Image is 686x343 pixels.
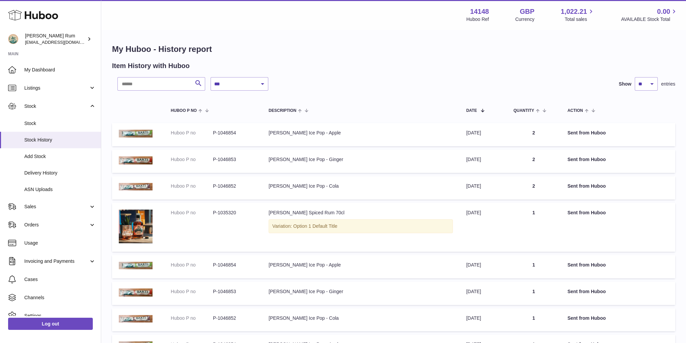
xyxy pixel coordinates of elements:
span: Quantity [514,108,534,113]
td: 2 [507,123,561,146]
span: Settings [24,313,96,319]
span: My Dashboard [24,67,96,73]
strong: GBP [520,7,534,16]
dd: P-1046854 [213,262,255,268]
span: ASN Uploads [24,186,96,193]
span: Total sales [565,16,595,23]
dt: Huboo P no [171,183,213,189]
img: 1749055394.jpg [119,156,153,164]
div: Variation: Option 1 Default Title [269,219,453,233]
img: B076VM3184.png [119,210,153,243]
a: 1,022.21 Total sales [561,7,595,23]
td: [DATE] [460,203,507,252]
td: [PERSON_NAME] Ice Pop - Cola [262,176,460,199]
span: Stock History [24,137,96,143]
td: [DATE] [460,123,507,146]
span: Orders [24,222,89,228]
span: Listings [24,85,89,91]
dt: Huboo P no [171,315,213,321]
div: Huboo Ref [466,16,489,23]
td: [DATE] [460,282,507,305]
span: Sales [24,204,89,210]
span: Delivery History [24,170,96,176]
td: [PERSON_NAME] Ice Pop - Ginger [262,150,460,173]
span: Cases [24,276,96,283]
dd: P-1046852 [213,315,255,321]
td: [DATE] [460,150,507,173]
td: [PERSON_NAME] Ice Pop - Apple [262,255,460,278]
dd: P-1035320 [213,210,255,216]
img: 1749055470.jpg [119,130,153,137]
dt: Huboo P no [171,210,213,216]
td: 1 [507,308,561,332]
td: [PERSON_NAME] Spiced Rum 70cl [262,203,460,252]
span: Add Stock [24,153,96,160]
td: [PERSON_NAME] Ice Pop - Cola [262,308,460,332]
span: AVAILABLE Stock Total [621,16,678,23]
span: Stock [24,120,96,127]
dt: Huboo P no [171,288,213,295]
td: [PERSON_NAME] Ice Pop - Ginger [262,282,460,305]
label: Show [619,81,631,87]
span: 1,022.21 [561,7,587,16]
td: [PERSON_NAME] Ice Pop - Apple [262,123,460,146]
td: [DATE] [460,255,507,278]
a: Log out [8,318,93,330]
td: [DATE] [460,176,507,199]
img: 1749055470.jpg [119,262,153,269]
dd: P-1046852 [213,183,255,189]
span: Huboo P no [171,108,197,113]
td: 1 [507,255,561,278]
span: [EMAIL_ADDRESS][DOMAIN_NAME] [25,39,99,45]
strong: Sent from Huboo [568,262,606,268]
span: 0.00 [657,7,670,16]
strong: Sent from Huboo [568,157,606,162]
span: Usage [24,240,96,246]
td: 1 [507,282,561,305]
img: 141481749055497.jpg [119,183,153,190]
span: Description [269,108,296,113]
strong: Sent from Huboo [568,183,606,189]
dt: Huboo P no [171,130,213,136]
td: 2 [507,150,561,173]
span: Stock [24,103,89,110]
dt: Huboo P no [171,156,213,163]
dd: P-1046853 [213,156,255,163]
img: mail@bartirum.wales [8,34,18,44]
strong: Sent from Huboo [568,289,606,294]
span: Channels [24,294,96,301]
span: entries [661,81,675,87]
strong: 14148 [470,7,489,16]
span: Date [466,108,477,113]
strong: Sent from Huboo [568,210,606,215]
div: [PERSON_NAME] Rum [25,33,86,45]
dd: P-1046854 [213,130,255,136]
a: 0.00 AVAILABLE Stock Total [621,7,678,23]
strong: Sent from Huboo [568,130,606,135]
span: Action [568,108,583,113]
dt: Huboo P no [171,262,213,268]
h1: My Huboo - History report [112,44,675,55]
td: 1 [507,203,561,252]
img: 1749055394.jpg [119,288,153,297]
td: [DATE] [460,308,507,332]
img: 141481749055497.jpg [119,315,153,322]
h2: Item History with Huboo [112,61,190,70]
dd: P-1046853 [213,288,255,295]
td: 2 [507,176,561,199]
span: Invoicing and Payments [24,258,89,264]
strong: Sent from Huboo [568,315,606,321]
div: Currency [515,16,534,23]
